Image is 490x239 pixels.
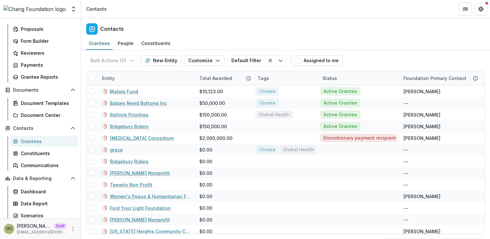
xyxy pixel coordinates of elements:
[17,229,66,235] p: [EMAIL_ADDRESS][PERSON_NAME][DOMAIN_NAME]
[110,158,148,165] a: Ridgebury Riders
[227,55,265,66] button: Default Filter
[403,146,408,153] div: --
[323,124,357,129] span: Active Grantee
[199,88,223,95] div: $10,123.00
[10,198,78,209] a: Data Report
[403,158,408,165] div: --
[84,4,109,14] nav: breadcrumb
[291,55,343,66] button: Assigned to me
[139,37,173,50] a: Constituents
[10,24,78,34] a: Proposals
[199,158,212,165] div: $0.00
[199,111,227,118] div: $150,000.00
[195,71,254,85] div: Total Awarded
[86,37,112,50] a: Grantees
[21,112,73,119] div: Document Center
[86,39,112,48] div: Grantees
[110,100,167,107] a: Babies Need Bottoms Inc
[10,210,78,221] a: Scenarios
[6,227,12,231] div: Grace Chang
[110,193,192,200] a: Women's Peace & Humanitarian Fund
[199,216,212,223] div: $0.00
[3,123,78,133] button: Open Contacts
[259,89,276,94] span: Climate
[10,36,78,46] a: Form Builder
[21,62,73,68] div: Payments
[69,3,78,16] button: Open entity switcher
[323,100,357,106] span: Active Grantee
[98,71,195,85] div: Entity
[403,205,408,211] div: --
[110,216,170,223] a: [PERSON_NAME] Nonprofit
[17,222,51,229] p: [PERSON_NAME]
[199,205,212,211] div: $0.00
[403,216,408,223] div: --
[21,138,73,145] div: Grantees
[323,135,396,141] span: Discretionary payment recipient
[110,205,171,211] a: Find Your Light Foundation
[100,26,124,32] h2: Contacts
[110,111,148,118] a: Rethink Priorities
[254,71,319,85] div: Tags
[403,135,440,142] div: [PERSON_NAME]
[319,71,400,85] div: Status
[403,123,440,130] div: [PERSON_NAME]
[474,3,487,16] button: Get Help
[319,75,341,82] div: Status
[400,75,470,82] div: Foundation Primary Contact
[259,100,276,106] span: Climate
[459,3,472,16] button: Partners
[10,110,78,120] a: Document Center
[403,228,440,235] div: [PERSON_NAME]
[403,181,408,188] div: --
[110,146,123,153] a: grace
[21,212,73,219] div: Scenarios
[110,228,192,235] a: [US_STATE] Heights Community Choir
[86,6,107,12] div: Contacts
[403,88,440,95] div: [PERSON_NAME]
[199,123,227,130] div: $150,000.00
[10,136,78,147] a: Grantees
[3,85,78,95] button: Open Documents
[10,48,78,58] a: Reviewers
[259,112,290,118] span: Global Health
[3,5,66,13] img: Chang Foundation logo
[13,176,68,181] span: Data & Reporting
[283,147,314,153] span: Global Health
[21,50,73,56] div: Reviewers
[110,181,152,188] a: Temelio Non Profit
[21,100,73,107] div: Document Templates
[141,55,181,66] button: New Entity
[86,55,138,66] button: Bulk Actions (0)
[10,186,78,197] a: Dashboard
[21,200,73,207] div: Data Report
[10,72,78,82] a: Grantee Reports
[10,98,78,108] a: Document Templates
[199,181,212,188] div: $0.00
[139,39,173,48] div: Constituents
[21,150,73,157] div: Constituents
[21,38,73,44] div: Form Builder
[199,100,225,107] div: $50,000.00
[254,75,273,82] div: Tags
[115,39,136,48] div: People
[403,100,408,107] div: --
[13,87,68,93] span: Documents
[110,170,170,176] a: [PERSON_NAME] Nonprofit
[403,111,440,118] div: [PERSON_NAME]
[10,148,78,159] a: Constituents
[199,170,212,176] div: $0.00
[199,228,212,235] div: $0.00
[13,126,68,131] span: Contacts
[184,55,225,66] button: Customize
[110,88,138,95] a: Malala Fund
[98,75,119,82] div: Entity
[10,160,78,171] a: Communications
[69,225,77,233] button: More
[115,37,136,50] a: People
[21,74,73,80] div: Grantee Reports
[3,173,78,184] button: Open Data & Reporting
